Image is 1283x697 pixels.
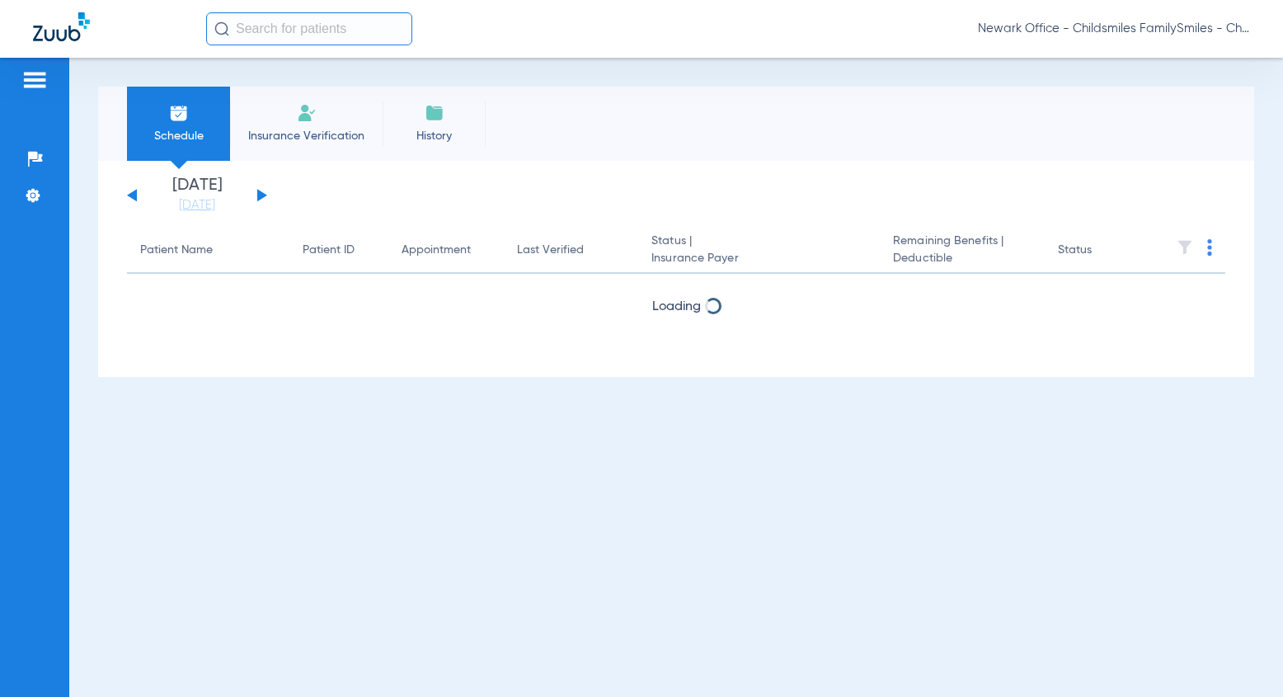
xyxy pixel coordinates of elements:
span: Schedule [139,128,218,144]
img: Search Icon [214,21,229,36]
th: Status | [638,228,880,274]
img: group-dot-blue.svg [1207,239,1212,256]
img: filter.svg [1177,239,1193,256]
span: Insurance Payer [651,250,867,267]
img: Schedule [169,103,189,123]
span: Newark Office - Childsmiles FamilySmiles - ChildSmiles [GEOGRAPHIC_DATA] - [GEOGRAPHIC_DATA] Gene... [978,21,1250,37]
div: Appointment [402,242,471,259]
div: Patient ID [303,242,374,259]
span: Insurance Verification [242,128,370,144]
span: Deductible [893,250,1032,267]
span: Loading [652,300,701,313]
a: [DATE] [148,197,247,214]
div: Patient ID [303,242,355,259]
div: Patient Name [140,242,276,259]
div: Appointment [402,242,491,259]
th: Remaining Benefits | [880,228,1045,274]
img: hamburger-icon [21,70,48,90]
input: Search for patients [206,12,412,45]
th: Status [1045,228,1156,274]
span: History [395,128,473,144]
div: Last Verified [517,242,625,259]
img: Manual Insurance Verification [297,103,317,123]
img: Zuub Logo [33,12,90,41]
div: Patient Name [140,242,213,259]
div: Last Verified [517,242,584,259]
li: [DATE] [148,177,247,214]
img: History [425,103,444,123]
